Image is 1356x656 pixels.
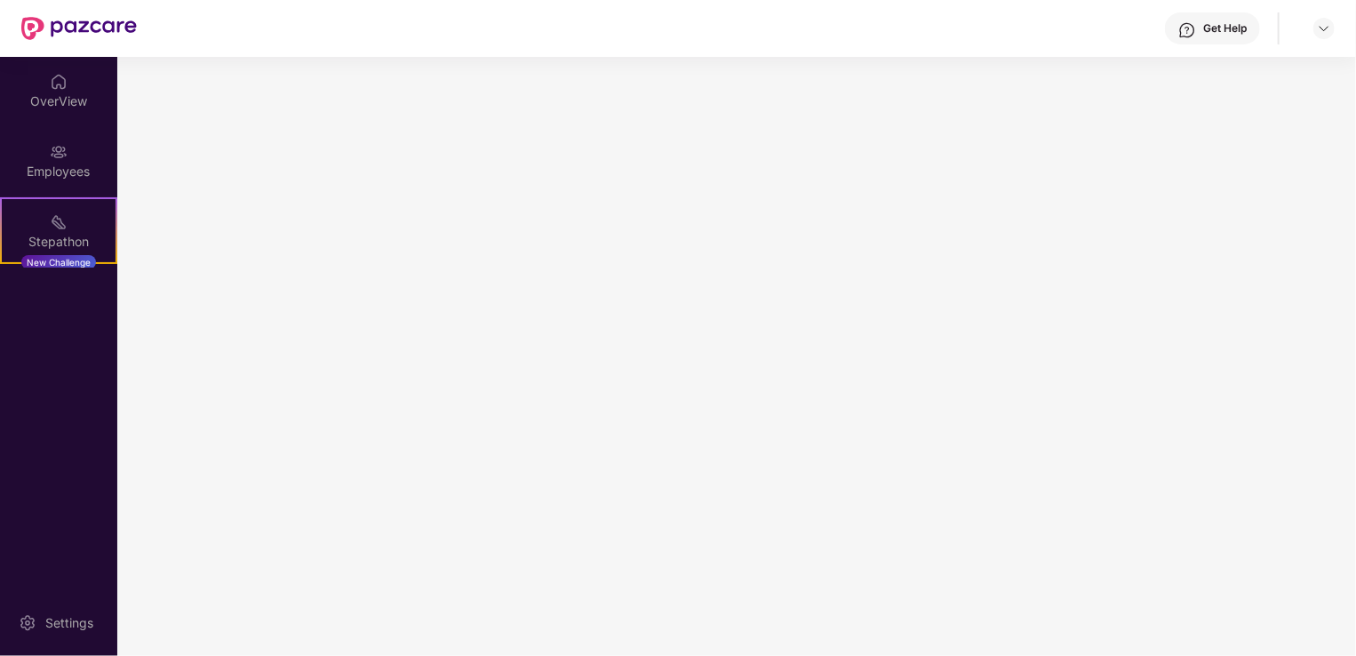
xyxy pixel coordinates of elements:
img: svg+xml;base64,PHN2ZyBpZD0iSG9tZSIgeG1sbnM9Imh0dHA6Ly93d3cudzMub3JnLzIwMDAvc3ZnIiB3aWR0aD0iMjAiIG... [50,73,68,91]
img: svg+xml;base64,PHN2ZyBpZD0iRW1wbG95ZWVzIiB4bWxucz0iaHR0cDovL3d3dy53My5vcmcvMjAwMC9zdmciIHdpZHRoPS... [50,143,68,161]
div: Get Help [1203,21,1247,36]
div: Settings [40,614,99,632]
img: svg+xml;base64,PHN2ZyBpZD0iSGVscC0zMngzMiIgeG1sbnM9Imh0dHA6Ly93d3cudzMub3JnLzIwMDAvc3ZnIiB3aWR0aD... [1178,21,1196,39]
div: Stepathon [2,233,116,251]
div: New Challenge [21,255,96,269]
img: svg+xml;base64,PHN2ZyBpZD0iRHJvcGRvd24tMzJ4MzIiIHhtbG5zPSJodHRwOi8vd3d3LnczLm9yZy8yMDAwL3N2ZyIgd2... [1317,21,1331,36]
img: svg+xml;base64,PHN2ZyB4bWxucz0iaHR0cDovL3d3dy53My5vcmcvMjAwMC9zdmciIHdpZHRoPSIyMSIgaGVpZ2h0PSIyMC... [50,213,68,231]
img: New Pazcare Logo [21,17,137,40]
img: svg+xml;base64,PHN2ZyBpZD0iU2V0dGluZy0yMHgyMCIgeG1sbnM9Imh0dHA6Ly93d3cudzMub3JnLzIwMDAvc3ZnIiB3aW... [19,614,36,632]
